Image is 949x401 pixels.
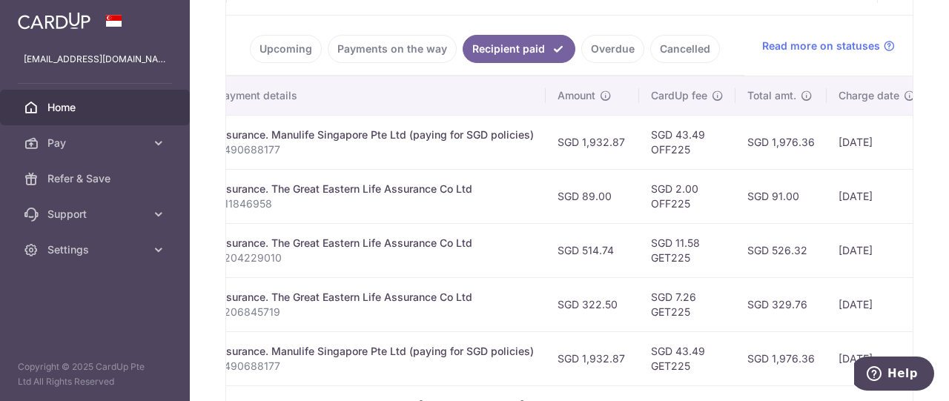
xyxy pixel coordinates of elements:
td: [DATE] [827,331,927,385]
td: SGD 91.00 [735,169,827,223]
td: [DATE] [827,169,927,223]
td: SGD 1,976.36 [735,115,827,169]
a: Upcoming [250,35,322,63]
td: SGD 11.58 GET225 [639,223,735,277]
td: [DATE] [827,115,927,169]
a: Payments on the way [328,35,457,63]
td: SGD 329.76 [735,277,827,331]
span: Refer & Save [47,171,145,186]
div: Insurance. Manulife Singapore Pte Ltd (paying for SGD policies) [217,344,534,359]
td: SGD 1,976.36 [735,331,827,385]
td: SGD 526.32 [735,223,827,277]
span: Read more on statuses [762,39,880,53]
span: Home [47,100,145,115]
div: Insurance. The Great Eastern Life Assurance Co Ltd [217,290,534,305]
span: Pay [47,136,145,150]
td: SGD 1,932.87 [546,115,639,169]
td: SGD 43.49 GET225 [639,331,735,385]
p: 0206845719 [217,305,534,319]
span: Amount [558,88,595,103]
td: SGD 7.26 GET225 [639,277,735,331]
span: CardUp fee [651,88,707,103]
td: SGD 514.74 [546,223,639,277]
iframe: Opens a widget where you can find more information [854,357,934,394]
span: Charge date [839,88,899,103]
a: Recipient paid [463,35,575,63]
td: SGD 43.49 OFF225 [639,115,735,169]
div: Insurance. The Great Eastern Life Assurance Co Ltd [217,236,534,251]
td: SGD 1,932.87 [546,331,639,385]
td: SGD 89.00 [546,169,639,223]
th: Payment details [205,76,546,115]
a: Overdue [581,35,644,63]
td: [DATE] [827,223,927,277]
p: 2490688177 [217,359,534,374]
p: [EMAIL_ADDRESS][DOMAIN_NAME] [24,52,166,67]
span: Support [47,207,145,222]
img: CardUp [18,12,90,30]
p: 0204229010 [217,251,534,265]
div: Insurance. Manulife Singapore Pte Ltd (paying for SGD policies) [217,127,534,142]
p: 211846958 [217,196,534,211]
a: Read more on statuses [762,39,895,53]
td: SGD 2.00 OFF225 [639,169,735,223]
p: 2490688177 [217,142,534,157]
span: Settings [47,242,145,257]
div: Insurance. The Great Eastern Life Assurance Co Ltd [217,182,534,196]
td: SGD 322.50 [546,277,639,331]
td: [DATE] [827,277,927,331]
span: Total amt. [747,88,796,103]
a: Cancelled [650,35,720,63]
